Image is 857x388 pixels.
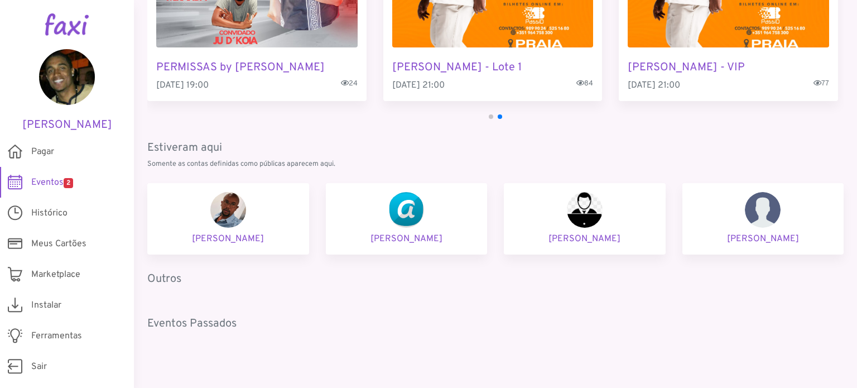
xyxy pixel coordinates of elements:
[31,237,86,251] span: Meus Cartões
[31,145,54,159] span: Pagar
[392,61,594,74] h5: [PERSON_NAME] - Lote 1
[156,61,358,74] h5: PERMISSAS by [PERSON_NAME]
[498,114,502,119] span: Go to slide 2
[31,299,61,312] span: Instalar
[31,207,68,220] span: Histórico
[326,183,488,255] a: Anilton Dias [PERSON_NAME]
[576,79,593,89] span: 84
[691,232,835,246] p: [PERSON_NAME]
[513,232,657,246] p: [PERSON_NAME]
[210,192,246,228] img: Nelo Moreira
[567,192,603,228] img: Kelton Furtado
[147,317,844,330] h5: Eventos Passados
[17,49,117,132] a: [PERSON_NAME]
[147,141,844,155] h5: Estiveram aqui
[388,192,424,228] img: Anilton Dias
[489,114,493,119] span: Go to slide 1
[504,183,666,255] a: Kelton Furtado [PERSON_NAME]
[335,232,479,246] p: [PERSON_NAME]
[64,178,73,188] span: 2
[392,79,594,92] p: [DATE] 21:00
[682,183,844,255] a: wilson Tavares [PERSON_NAME]
[31,360,47,373] span: Sair
[147,159,844,170] p: Somente as contas definidas como públicas aparecem aqui.
[813,79,829,89] span: 77
[31,268,80,281] span: Marketplace
[156,79,358,92] p: [DATE] 19:00
[31,329,82,343] span: Ferramentas
[156,232,300,246] p: [PERSON_NAME]
[628,79,829,92] p: [DATE] 21:00
[745,192,781,228] img: wilson Tavares
[628,61,829,74] h5: [PERSON_NAME] - VIP
[17,118,117,132] h5: [PERSON_NAME]
[31,176,73,189] span: Eventos
[147,272,844,286] h5: Outros
[147,183,309,255] a: Nelo Moreira [PERSON_NAME]
[341,79,358,89] span: 24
